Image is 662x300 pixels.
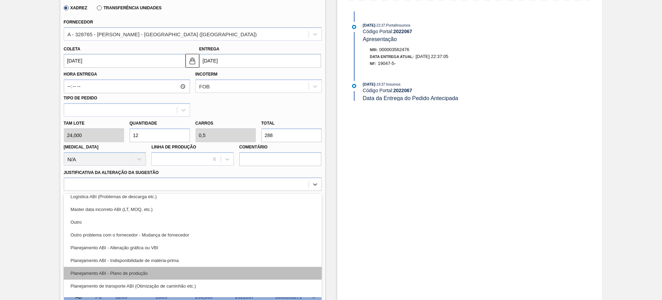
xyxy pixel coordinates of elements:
img: locked [188,57,197,65]
span: - 19:37 [375,83,385,86]
div: Master data incorreto ABI (LT, MOQ, etc.) [64,203,322,216]
span: [DATE] [363,23,375,27]
span: - 22:37 [375,23,385,27]
label: Fornecedor [64,20,93,25]
span: : Insumos [385,82,401,86]
label: Justificativa da Alteração da Sugestão [64,170,159,175]
input: dd/mm/yyyy [64,54,185,68]
span: [DATE] 22:37:05 [415,54,448,59]
label: Transferência Unidades [97,6,161,10]
span: Nri: [370,48,378,52]
label: Incoterm [195,72,218,77]
label: Entrega [199,47,220,51]
img: atual [352,84,356,88]
label: Carros [195,121,213,126]
div: Planejamento ABI - Indisponibilidade de matéria-prima [64,254,322,267]
span: 19047-5- [378,61,396,66]
div: Outro [64,216,322,229]
div: FOB [199,84,210,89]
label: Total [261,121,275,126]
span: : PortalInsumos [385,23,410,27]
label: [MEDICAL_DATA] [64,145,99,149]
div: Planejamento ABI - Plano de produção [64,267,322,280]
div: A - 328765 - [PERSON_NAME] - [GEOGRAPHIC_DATA] ([GEOGRAPHIC_DATA]) [68,31,257,37]
label: Comentário [239,142,322,152]
input: dd/mm/yyyy [199,54,321,68]
label: Hora Entrega [64,69,190,79]
div: Código Portal: [363,88,526,93]
span: NF: [370,61,376,66]
label: Linha de Produção [151,145,196,149]
div: Código Portal: [363,29,526,34]
div: Planejamento de transporte ABI (Otimização de caminhão etc.) [64,280,322,292]
div: Logística ABI (Problemas de descarga etc.) [64,190,322,203]
strong: 2022067 [393,29,412,34]
span: Apresentação [363,36,397,42]
strong: 2022067 [393,88,412,93]
span: 000003562476 [379,47,409,52]
img: atual [352,25,356,29]
div: Outro problema com o fornecedor - Mudança de fornecedor [64,229,322,241]
label: Xadrez [64,6,88,10]
span: [DATE] [363,82,375,86]
label: Coleta [64,47,80,51]
label: Tipo de pedido [64,96,97,100]
label: Observações [64,193,322,203]
div: Planejamento ABI - Alteração gráfica ou VBI [64,241,322,254]
span: Data da Entrega do Pedido Antecipada [363,95,458,101]
button: locked [185,54,199,68]
span: Data Entrega Atual: [370,55,414,59]
label: Tam lote [64,118,124,128]
label: Quantidade [130,121,157,126]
